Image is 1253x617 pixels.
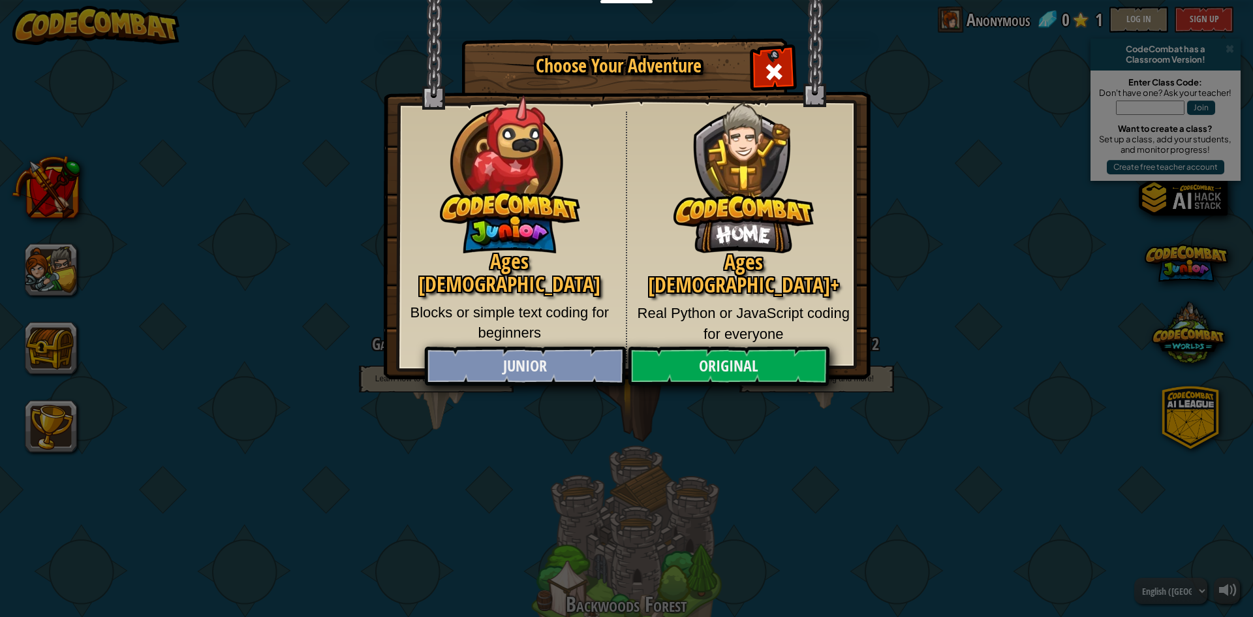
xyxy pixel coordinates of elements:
[424,347,625,386] a: Junior
[637,303,851,344] p: Real Python or JavaScript coding for everyone
[673,82,814,253] img: CodeCombat Original hero character
[485,56,752,76] h1: Choose Your Adventure
[403,250,616,296] h2: Ages [DEMOGRAPHIC_DATA]
[628,347,829,386] a: Original
[637,251,851,296] h2: Ages [DEMOGRAPHIC_DATA]+
[753,50,794,91] div: Close modal
[440,87,580,253] img: CodeCombat Junior hero character
[403,302,616,343] p: Blocks or simple text coding for beginners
